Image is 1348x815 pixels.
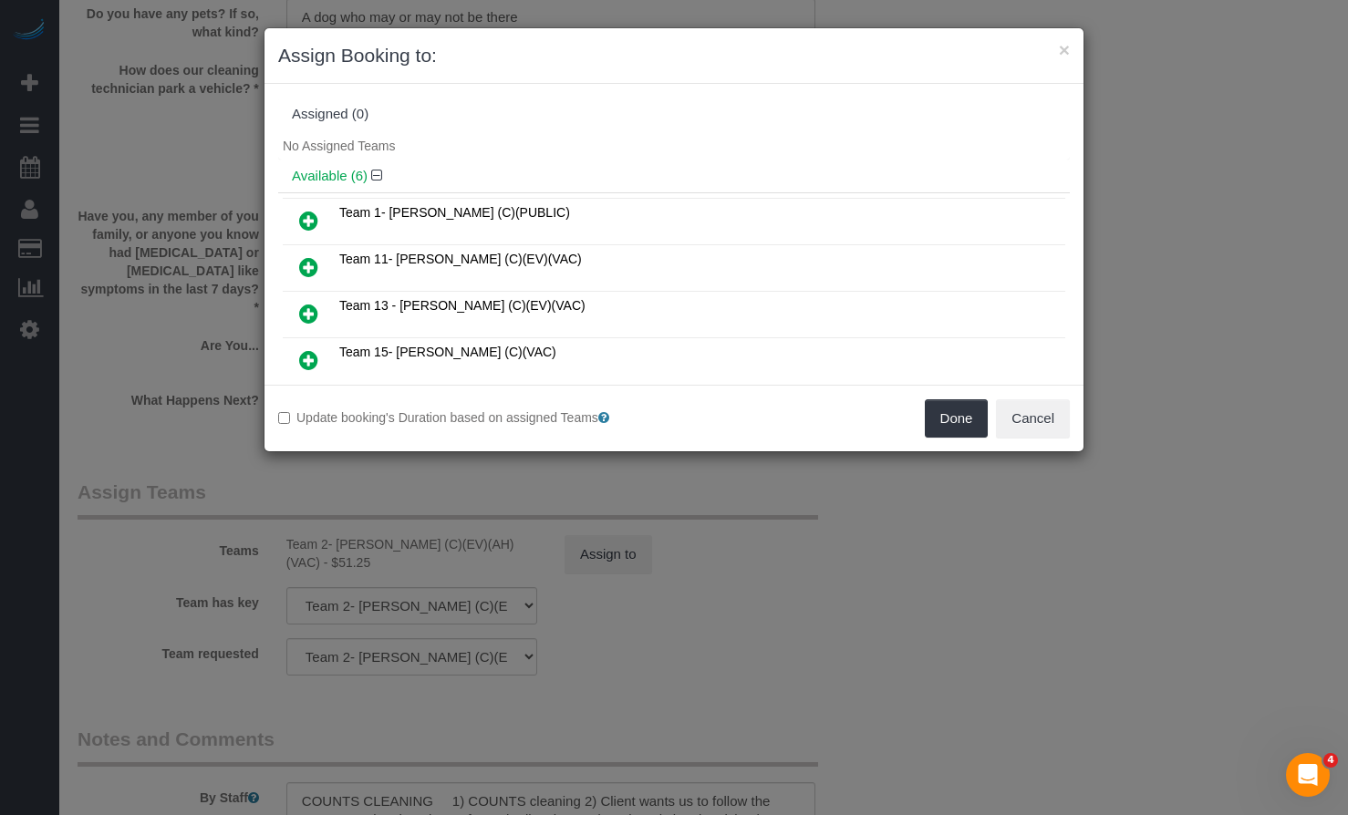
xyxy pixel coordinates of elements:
[1059,40,1070,59] button: ×
[278,408,660,427] label: Update booking's Duration based on assigned Teams
[1323,753,1338,768] span: 4
[925,399,989,438] button: Done
[292,169,1056,184] h4: Available (6)
[996,399,1070,438] button: Cancel
[339,252,582,266] span: Team 11- [PERSON_NAME] (C)(EV)(VAC)
[278,42,1070,69] h3: Assign Booking to:
[339,205,570,220] span: Team 1- [PERSON_NAME] (C)(PUBLIC)
[1286,753,1330,797] iframe: Intercom live chat
[292,107,1056,122] div: Assigned (0)
[339,298,586,313] span: Team 13 - [PERSON_NAME] (C)(EV)(VAC)
[278,412,290,424] input: Update booking's Duration based on assigned Teams
[283,139,395,153] span: No Assigned Teams
[339,345,556,359] span: Team 15- [PERSON_NAME] (C)(VAC)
